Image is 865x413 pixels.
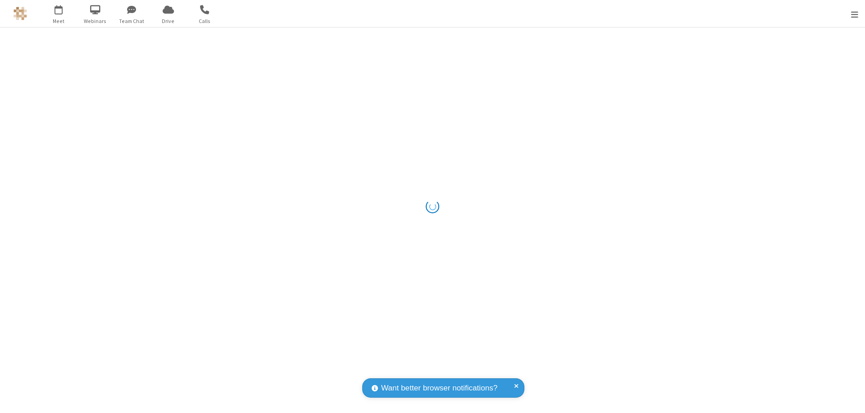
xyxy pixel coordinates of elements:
[42,17,76,25] span: Meet
[381,382,497,394] span: Want better browser notifications?
[151,17,185,25] span: Drive
[188,17,222,25] span: Calls
[14,7,27,20] img: QA Selenium DO NOT DELETE OR CHANGE
[78,17,112,25] span: Webinars
[115,17,149,25] span: Team Chat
